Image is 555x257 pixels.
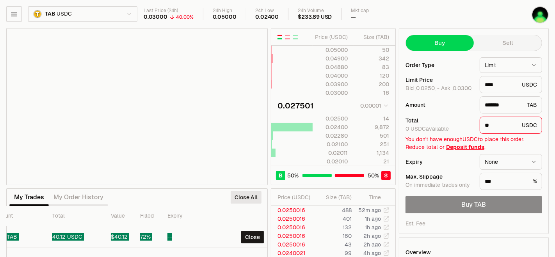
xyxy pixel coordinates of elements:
[354,149,389,157] div: 1,134
[354,123,389,131] div: 9,872
[313,132,348,140] div: 0.02280
[7,28,267,185] iframe: Financial Chart
[298,8,332,14] div: 24h Volume
[406,135,542,151] div: You don't have enough USDC to place this order. Reduce total or .
[271,223,316,232] td: 0.0250016
[365,215,381,222] time: 1h ago
[354,115,389,122] div: 14
[406,77,473,83] div: Limit Price
[452,85,472,91] button: 0.0300
[46,206,105,226] th: Total
[480,76,542,93] div: USDC
[111,234,128,241] div: $40.12
[351,8,369,14] div: Mkt cap
[354,158,389,165] div: 21
[313,46,348,54] div: 0.05000
[231,191,261,204] button: Close All
[368,172,379,179] span: 50 %
[313,80,348,88] div: 0.03900
[480,117,542,134] div: USDC
[271,214,316,223] td: 0.0250016
[354,72,389,80] div: 120
[292,34,299,40] button: Show Buy Orders Only
[285,34,291,40] button: Show Sell Orders Only
[406,102,473,108] div: Amount
[446,144,484,151] a: Deposit funds
[316,232,352,240] td: 160
[256,8,279,14] div: 24h Low
[354,55,389,62] div: 342
[480,96,542,113] div: TAB
[358,207,381,214] time: 52m ago
[354,132,389,140] div: 501
[57,11,71,18] span: USDC
[406,174,473,179] div: Max. Slippage
[316,206,352,214] td: 488
[363,241,381,248] time: 2h ago
[415,85,436,91] button: 0.0250
[532,6,549,23] img: 3
[358,193,381,201] div: Time
[144,8,194,14] div: Last Price (24h)
[271,232,316,240] td: 0.0250016
[316,214,352,223] td: 401
[480,57,542,73] button: Limit
[406,248,431,256] div: Overview
[406,62,473,68] div: Order Type
[213,14,237,21] div: 0.05000
[358,101,389,110] button: 0.00001
[313,33,348,41] div: Price ( USDC )
[384,172,388,179] span: S
[176,14,194,20] div: 40.00%
[288,172,299,179] span: 50 %
[406,125,449,132] span: 0 USDC available
[441,85,472,92] span: Ask
[105,206,134,226] th: Value
[9,190,49,205] button: My Trades
[354,33,389,41] div: Size ( TAB )
[313,55,348,62] div: 0.04900
[277,34,283,40] button: Show Buy and Sell Orders
[406,85,439,92] span: Bid -
[161,226,214,248] td: --
[298,14,332,21] div: $233.89 USD
[406,159,473,165] div: Expiry
[406,118,473,123] div: Total
[354,46,389,54] div: 50
[354,80,389,88] div: 200
[316,223,352,232] td: 132
[49,190,108,205] button: My Order History
[480,173,542,190] div: %
[256,14,279,21] div: 0.02400
[313,115,348,122] div: 0.02500
[313,149,348,157] div: 0.02011
[406,182,473,189] div: On immediate trades only
[354,63,389,71] div: 83
[406,220,425,227] div: Est. Fee
[322,193,352,201] div: Size ( TAB )
[277,100,314,111] div: 0.027501
[241,231,264,243] button: Close
[313,72,348,80] div: 0.04000
[33,10,42,18] img: TAB.png
[365,224,381,231] time: 1h ago
[354,140,389,148] div: 251
[313,89,348,97] div: 0.03000
[271,240,316,249] td: 0.0250016
[363,232,381,239] time: 2h ago
[52,234,98,241] div: 40.12 USDC
[45,11,55,18] span: TAB
[354,89,389,97] div: 16
[213,8,237,14] div: 24h High
[134,206,161,226] th: Filled
[474,35,542,51] button: Sell
[140,234,155,241] div: 72%
[271,206,316,214] td: 0.0250016
[144,14,167,21] div: 0.03000
[480,154,542,170] button: None
[363,250,381,257] time: 4h ago
[279,172,283,179] span: B
[351,14,356,21] div: —
[406,35,474,51] button: Buy
[161,206,214,226] th: Expiry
